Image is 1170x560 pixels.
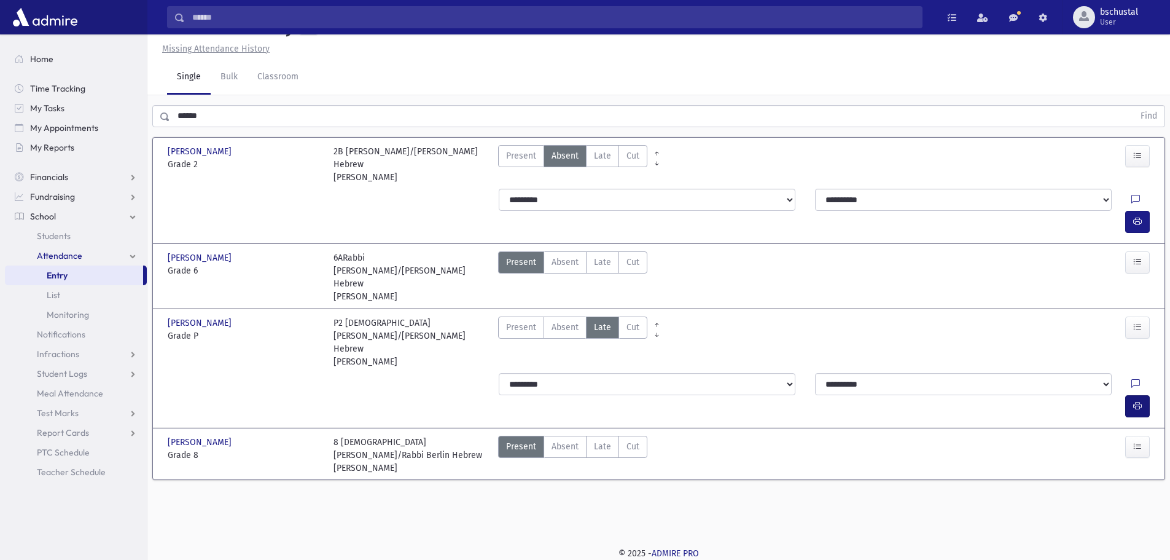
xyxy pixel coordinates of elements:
u: Missing Attendance History [162,44,270,54]
a: Meal Attendance [5,384,147,403]
span: Teacher Schedule [37,467,106,478]
span: Attendance [37,250,82,261]
span: Late [594,440,611,453]
span: [PERSON_NAME] [168,145,234,158]
span: Late [594,256,611,269]
span: Student Logs [37,368,87,379]
span: Present [506,149,536,162]
a: School [5,207,147,226]
div: AttTypes [498,251,647,303]
span: Late [594,321,611,334]
div: AttTypes [498,317,647,368]
span: Home [30,53,53,65]
div: 6ARabbi [PERSON_NAME]/[PERSON_NAME] Hebrew [PERSON_NAME] [333,251,487,303]
span: Cut [626,321,639,334]
span: [PERSON_NAME] [168,436,234,449]
span: Cut [626,440,639,453]
a: Home [5,49,147,69]
span: [PERSON_NAME] [168,317,234,329]
a: Classroom [248,60,308,95]
span: Fundraising [30,191,75,202]
div: © 2025 - [167,547,1150,560]
span: Present [506,321,536,334]
a: PTC Schedule [5,443,147,462]
a: My Tasks [5,98,147,118]
div: P2 [DEMOGRAPHIC_DATA][PERSON_NAME]/[PERSON_NAME] Hebrew [PERSON_NAME] [333,317,487,368]
span: My Appointments [30,122,98,133]
a: Notifications [5,325,147,344]
button: Find [1133,106,1164,127]
a: Report Cards [5,423,147,443]
span: Late [594,149,611,162]
img: AdmirePro [10,5,80,30]
span: Grade P [168,329,321,342]
span: Test Marks [37,408,79,419]
a: Single [167,60,211,95]
a: Test Marks [5,403,147,423]
span: Grade 2 [168,158,321,171]
div: 2B [PERSON_NAME]/[PERSON_NAME] Hebrew [PERSON_NAME] [333,145,487,184]
a: Fundraising [5,187,147,207]
a: Infractions [5,344,147,364]
span: Report Cards [37,427,89,438]
span: Absent [552,149,579,162]
span: Absent [552,256,579,269]
span: Infractions [37,349,79,360]
a: Financials [5,167,147,187]
a: Attendance [5,246,147,266]
span: School [30,211,56,222]
span: Students [37,231,71,242]
a: My Appointments [5,118,147,138]
span: User [1100,17,1138,27]
a: Student Logs [5,364,147,384]
a: Monitoring [5,305,147,325]
a: Teacher Schedule [5,462,147,482]
div: 8 [DEMOGRAPHIC_DATA][PERSON_NAME]/Rabbi Berlin Hebrew [PERSON_NAME] [333,436,487,475]
span: My Tasks [30,103,64,114]
span: Monitoring [47,309,89,320]
input: Search [185,6,922,28]
span: Absent [552,440,579,453]
a: Time Tracking [5,79,147,98]
div: AttTypes [498,145,647,184]
span: Absent [552,321,579,334]
a: My Reports [5,138,147,157]
div: AttTypes [498,436,647,475]
span: Present [506,256,536,269]
span: Financials [30,172,68,183]
span: Cut [626,256,639,269]
span: Cut [626,149,639,162]
span: My Reports [30,142,74,153]
span: Entry [47,270,68,281]
span: Grade 6 [168,264,321,277]
span: Time Tracking [30,83,85,94]
span: Meal Attendance [37,388,103,399]
a: Missing Attendance History [157,44,270,54]
a: Students [5,226,147,246]
a: Entry [5,266,143,285]
a: Bulk [211,60,248,95]
span: Notifications [37,329,85,340]
span: PTC Schedule [37,447,90,458]
span: List [47,290,60,301]
a: List [5,285,147,305]
span: Grade 8 [168,449,321,462]
span: bschustal [1100,7,1138,17]
span: Present [506,440,536,453]
span: [PERSON_NAME] [168,251,234,264]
